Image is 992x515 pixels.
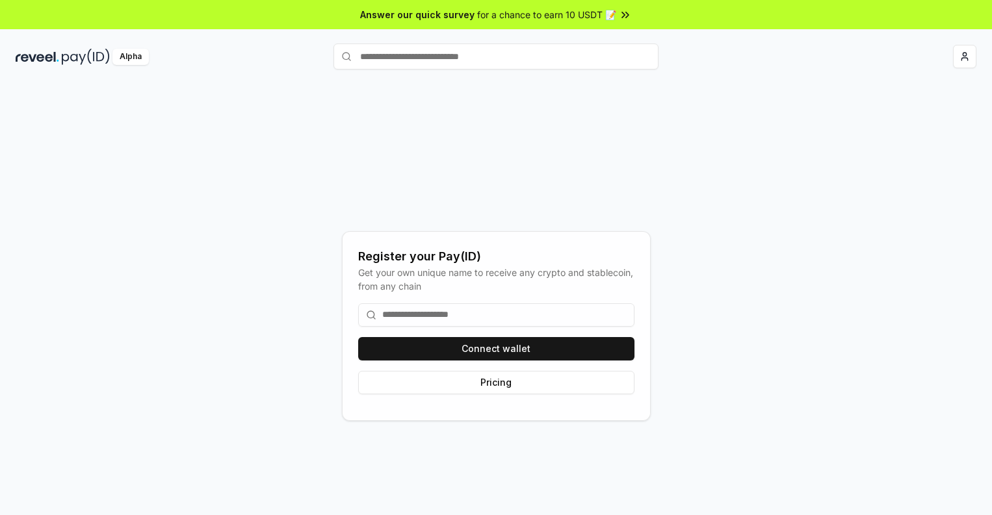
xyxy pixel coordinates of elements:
div: Register your Pay(ID) [358,247,634,266]
img: reveel_dark [16,49,59,65]
div: Get your own unique name to receive any crypto and stablecoin, from any chain [358,266,634,293]
span: for a chance to earn 10 USDT 📝 [477,8,616,21]
button: Pricing [358,371,634,394]
img: pay_id [62,49,110,65]
button: Connect wallet [358,337,634,360]
span: Answer our quick survey [360,8,475,21]
div: Alpha [112,49,149,65]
